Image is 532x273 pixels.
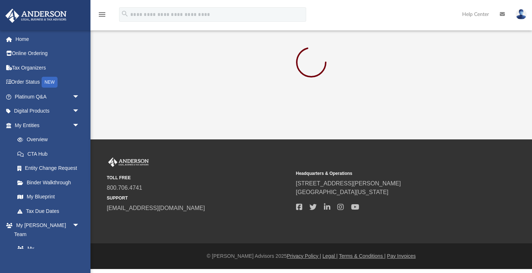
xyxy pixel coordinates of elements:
[107,157,150,167] img: Anderson Advisors Platinum Portal
[5,60,90,75] a: Tax Organizers
[387,253,415,259] a: Pay Invoices
[5,75,90,90] a: Order StatusNEW
[72,89,87,104] span: arrow_drop_down
[107,195,291,201] small: SUPPORT
[287,253,321,259] a: Privacy Policy |
[5,118,90,133] a: My Entitiesarrow_drop_down
[5,32,90,46] a: Home
[10,190,87,204] a: My Blueprint
[10,175,90,190] a: Binder Walkthrough
[10,204,90,218] a: Tax Due Dates
[10,133,90,147] a: Overview
[10,147,90,161] a: CTA Hub
[107,205,205,211] a: [EMAIL_ADDRESS][DOMAIN_NAME]
[3,9,69,23] img: Anderson Advisors Platinum Portal
[5,46,90,61] a: Online Ordering
[72,118,87,133] span: arrow_drop_down
[90,252,532,260] div: © [PERSON_NAME] Advisors 2025
[296,180,401,186] a: [STREET_ADDRESS][PERSON_NAME]
[107,175,291,181] small: TOLL FREE
[107,185,142,191] a: 800.706.4741
[296,189,389,195] a: [GEOGRAPHIC_DATA][US_STATE]
[296,170,480,177] small: Headquarters & Operations
[322,253,338,259] a: Legal |
[42,77,58,88] div: NEW
[10,161,90,176] a: Entity Change Request
[72,218,87,233] span: arrow_drop_down
[121,10,129,18] i: search
[98,10,106,19] i: menu
[72,104,87,119] span: arrow_drop_down
[5,218,87,241] a: My [PERSON_NAME] Teamarrow_drop_down
[98,14,106,19] a: menu
[339,253,386,259] a: Terms & Conditions |
[516,9,527,20] img: User Pic
[5,104,90,118] a: Digital Productsarrow_drop_down
[5,89,90,104] a: Platinum Q&Aarrow_drop_down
